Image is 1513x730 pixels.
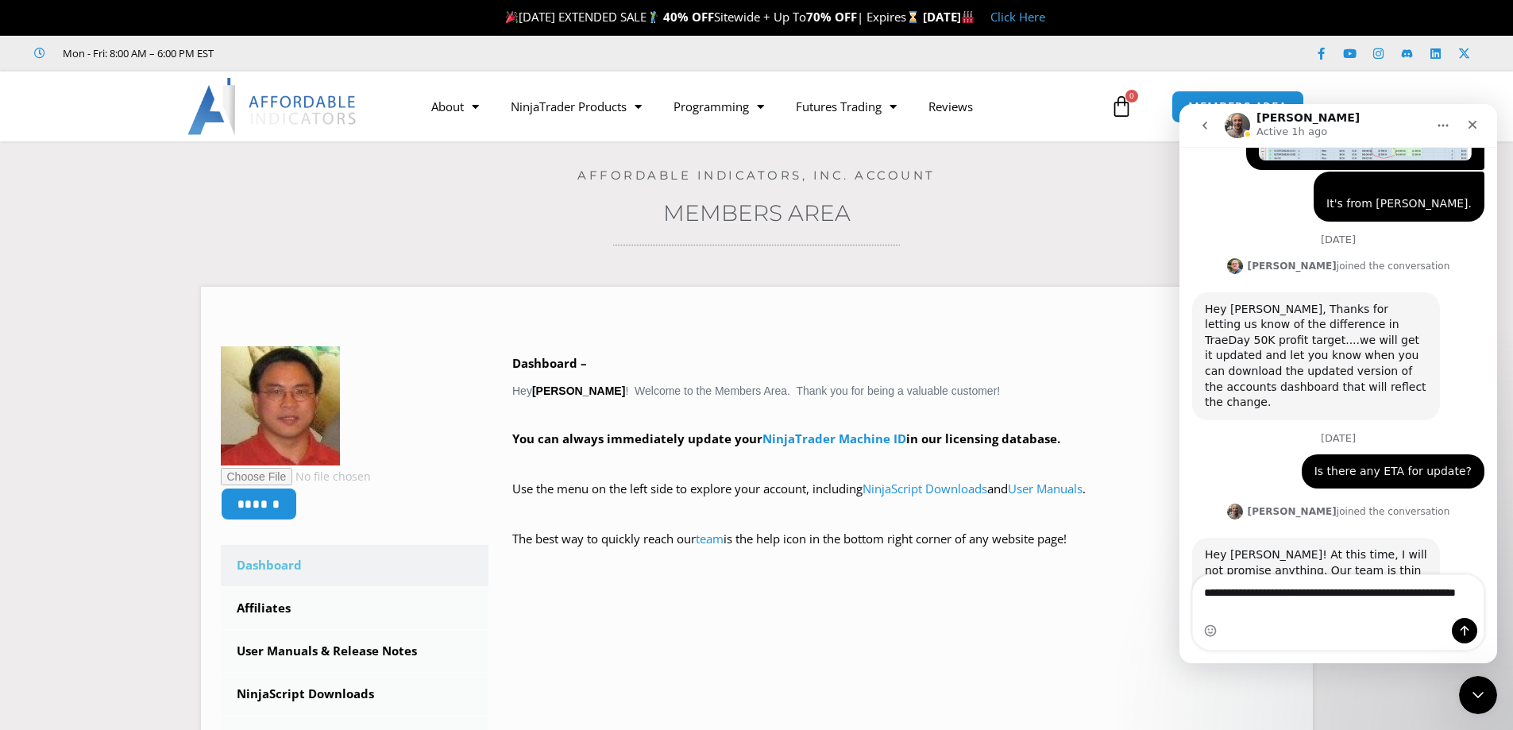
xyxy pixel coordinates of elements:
strong: [PERSON_NAME] [532,384,625,397]
iframe: Customer reviews powered by Trustpilot [236,45,474,61]
a: 0 [1087,83,1156,129]
a: Affordable Indicators, Inc. Account [577,168,936,183]
a: MEMBERS AREA [1171,91,1304,123]
strong: 40% OFF [663,9,714,25]
a: team [696,531,724,547]
nav: Menu [415,88,1106,125]
img: 🎉 [506,11,518,23]
a: Click Here [990,9,1045,25]
img: 🏌️‍♂️ [647,11,659,23]
strong: You can always immediately update your in our licensing database. [512,431,1060,446]
iframe: Intercom live chat [1459,676,1497,714]
iframe: Intercom live chat [1179,104,1497,663]
a: Futures Trading [780,88,913,125]
a: Dashboard [221,545,489,586]
img: 🏭 [962,11,974,23]
b: Dashboard – [512,355,587,371]
span: Mon - Fri: 8:00 AM – 6:00 PM EST [59,44,214,63]
strong: [DATE] [923,9,975,25]
a: Affiliates [221,588,489,629]
p: The best way to quickly reach our is the help icon in the bottom right corner of any website page! [512,528,1293,573]
span: 0 [1125,90,1138,102]
img: ⌛ [907,11,919,23]
p: Use the menu on the left side to explore your account, including and . [512,478,1293,523]
span: MEMBERS AREA [1188,101,1287,113]
a: About [415,88,495,125]
a: Programming [658,88,780,125]
a: NinjaTrader Machine ID [762,431,906,446]
a: NinjaScript Downloads [221,674,489,715]
a: NinjaTrader Products [495,88,658,125]
img: LogoAI | Affordable Indicators – NinjaTrader [187,78,358,135]
a: Reviews [913,88,989,125]
strong: 70% OFF [806,9,857,25]
img: cebd87f28fbf1a4479525a40c94b39711ad5f6a2dc239e19c29f15d3a7155483 [221,346,340,465]
a: NinjaScript Downloads [863,481,987,496]
div: Hey ! Welcome to the Members Area. Thank you for being a valuable customer! [512,353,1293,573]
a: User Manuals & Release Notes [221,631,489,672]
a: User Manuals [1008,481,1083,496]
a: Members Area [663,199,851,226]
span: [DATE] EXTENDED SALE Sitewide + Up To | Expires [502,9,923,25]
